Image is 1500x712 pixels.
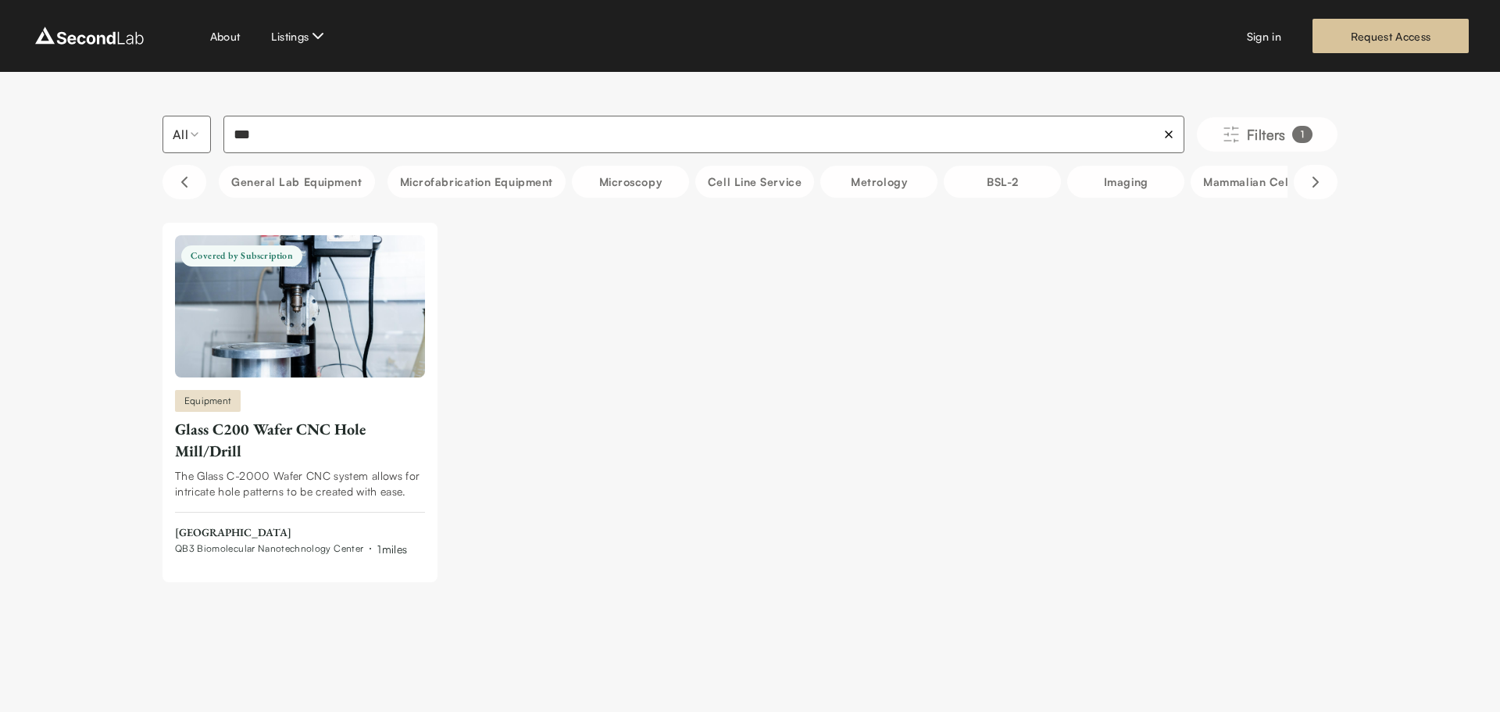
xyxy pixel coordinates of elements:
[175,235,425,377] img: Glass C200 Wafer CNC Hole Mill/Drill
[820,166,937,198] button: Metrology
[695,166,814,198] button: Cell line service
[1247,123,1286,145] span: Filters
[175,235,425,557] a: Glass C200 Wafer CNC Hole Mill/DrillCovered by SubscriptionEquipmentGlass C200 Wafer CNC Hole Mil...
[1191,166,1309,198] button: Mammalian Cells
[1294,165,1337,199] button: Scroll right
[181,245,302,267] span: Covered by Subscription
[219,166,375,198] button: General Lab equipment
[1312,19,1469,53] a: Request Access
[944,166,1061,198] button: BSL-2
[1247,28,1281,45] a: Sign in
[175,542,363,555] span: QB3 Biomolecular Nanotechnology Center
[162,165,206,199] button: Scroll left
[1292,126,1312,143] div: 1
[31,23,148,48] img: logo
[175,418,425,462] div: Glass C200 Wafer CNC Hole Mill/Drill
[175,525,407,541] span: [GEOGRAPHIC_DATA]
[162,116,211,153] button: Select listing type
[1067,166,1184,198] button: Imaging
[271,27,327,45] button: Listings
[184,394,231,408] span: Equipment
[387,166,566,198] button: Microfabrication Equipment
[175,468,425,499] div: The Glass C-2000 Wafer CNC system allows for intricate hole patterns to be created with ease.
[377,541,407,557] div: 1 miles
[210,28,241,45] a: About
[1197,117,1337,152] button: Filters
[572,166,689,198] button: Microscopy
